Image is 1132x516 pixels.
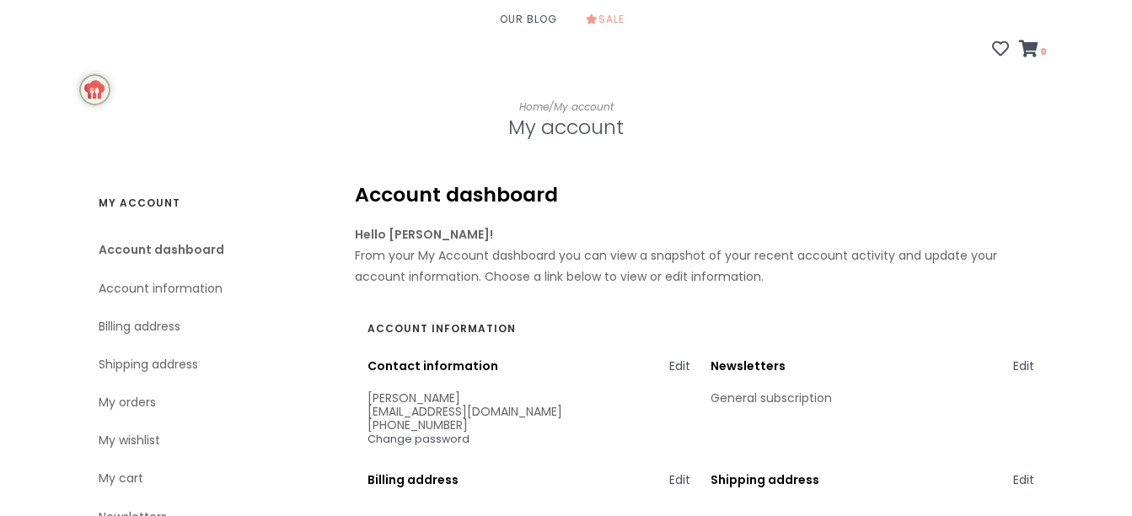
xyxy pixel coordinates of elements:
[1013,471,1034,489] a: Edit shipping address
[367,357,691,446] div: Contact information
[99,231,314,269] a: Account dashboard
[1019,42,1047,59] a: 0
[99,346,314,384] a: Shipping address
[669,357,690,375] a: Edit contact information
[99,194,180,212] strong: My account
[554,99,614,114] a: My account
[519,99,549,114] a: Home
[1013,357,1034,375] a: Manage newsletter settings
[669,471,690,489] a: Edit billing address
[500,8,566,40] a: Our Blog
[367,383,691,446] div: [PERSON_NAME] [EMAIL_ADDRESS][DOMAIN_NAME] [PHONE_NUMBER]
[99,270,314,308] a: Account information
[355,224,1047,288] p: From your My Account dashboard you can view a snapshot of your recent account activity and update...
[99,308,314,346] a: Billing address
[367,432,469,446] a: Change password
[355,183,1047,207] div: Account dashboard
[99,384,314,422] a: My orders
[1038,45,1047,58] span: 0
[711,471,1034,497] div: Shipping address
[711,357,1034,405] div: Newsletters
[367,471,691,497] div: Billing address
[99,460,314,497] a: My cart
[99,422,314,460] a: My wishlist
[711,357,1034,383] div: Newsletters
[367,320,516,338] strong: Account information
[586,8,633,40] a: Sale
[367,357,691,383] div: Contact information
[355,226,493,243] strong: Hello [PERSON_NAME]!
[711,383,1034,405] div: General subscription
